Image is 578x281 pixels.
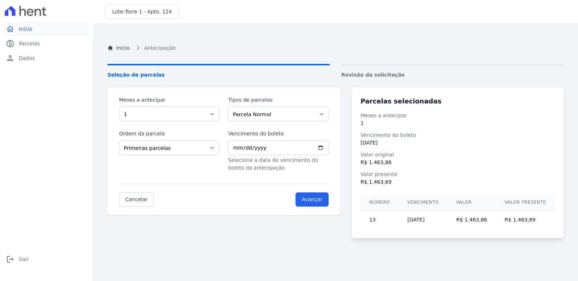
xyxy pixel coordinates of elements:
[19,54,35,62] span: Dados
[399,210,447,230] td: [DATE]
[6,255,15,264] i: logout
[228,96,328,104] label: Tipos de parcelas
[3,51,90,65] a: personDados
[19,256,29,263] span: Sair
[6,39,15,48] i: paid
[3,252,90,266] a: logoutSair
[361,195,399,210] th: Número
[107,64,563,79] nav: Progress
[19,40,40,47] span: Parcelas
[6,25,15,33] i: home
[119,96,219,104] label: Meses a antecipar
[496,195,555,210] th: Valor presente
[228,130,328,138] label: Vencimento do boleto
[112,8,172,16] h3: Lote:
[447,195,496,210] th: Valor
[361,119,555,127] dd: 1
[6,54,15,62] i: person
[361,131,555,139] dt: Vencimento do boleto
[19,25,32,33] span: Início
[361,139,555,147] dd: [DATE]
[107,71,330,79] span: Seleção de parcelas
[107,44,563,52] nav: Breadcrumb
[361,96,555,106] h3: Parcelas selecionadas
[296,192,329,207] input: Avançar
[341,71,563,79] span: Revisão da solicitação
[361,112,555,119] dt: Meses a antecipar
[496,210,555,230] td: R$ 1.463,69
[125,9,172,15] span: Torre 1 - Apto. 124
[119,130,219,138] label: Ordem da parcela
[361,178,555,186] dd: R$ 1.463,69
[361,171,555,178] dt: Valor presente
[119,192,154,207] a: Cancelar
[144,44,175,52] span: Antecipação
[361,151,555,159] dt: Valor original
[399,195,447,210] th: Vencimento
[361,210,399,230] td: 13
[3,36,90,51] a: paidParcelas
[228,156,328,172] p: Selecione a data de vencimento do boleto da antecipação
[3,22,90,36] a: homeInício
[361,159,555,166] dd: R$ 1.463,86
[447,210,496,230] td: R$ 1.463,86
[107,44,130,52] a: Inicio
